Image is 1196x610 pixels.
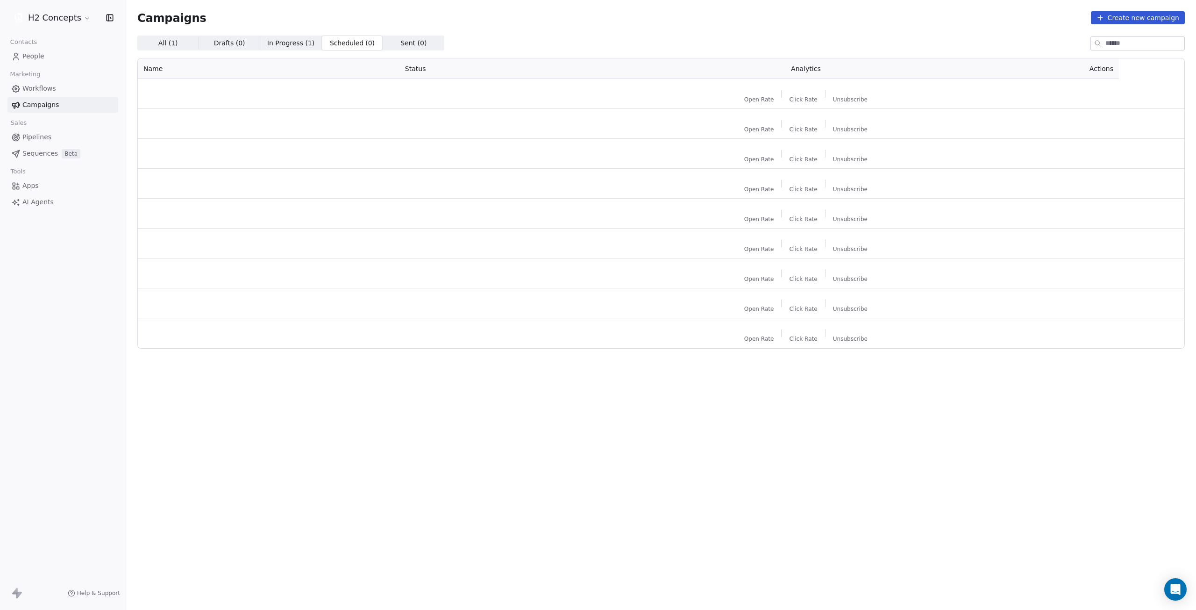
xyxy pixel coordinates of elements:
span: H2 Concepts [28,12,81,24]
span: Help & Support [77,589,120,597]
button: H2 Concepts [11,10,93,26]
img: logo_h2_portale.png [13,12,24,23]
span: Marketing [6,67,44,81]
a: SequencesBeta [7,146,118,161]
a: Pipelines [7,129,118,145]
span: Unsubscribe [833,156,868,163]
span: Unsubscribe [833,275,868,283]
span: Open Rate [744,156,774,163]
a: Apps [7,178,118,194]
a: People [7,49,118,64]
th: Status [399,58,638,79]
button: Create new campaign [1091,11,1185,24]
span: Click Rate [789,215,817,223]
span: Campaigns [22,100,59,110]
span: Unsubscribe [833,305,868,313]
span: Unsubscribe [833,186,868,193]
span: All ( 1 ) [158,38,178,48]
span: Click Rate [789,126,817,133]
th: Name [138,58,399,79]
span: Unsubscribe [833,126,868,133]
span: Apps [22,181,39,191]
span: Tools [7,165,29,179]
a: Help & Support [68,589,120,597]
span: Contacts [6,35,41,49]
span: Open Rate [744,126,774,133]
span: Open Rate [744,335,774,343]
span: Click Rate [789,186,817,193]
span: Unsubscribe [833,245,868,253]
span: Click Rate [789,96,817,103]
span: In Progress ( 1 ) [267,38,315,48]
th: Analytics [638,58,974,79]
span: Open Rate [744,245,774,253]
span: Unsubscribe [833,96,868,103]
span: Unsubscribe [833,215,868,223]
span: Workflows [22,84,56,93]
span: Unsubscribe [833,335,868,343]
span: Sequences [22,149,58,158]
span: Drafts ( 0 ) [214,38,245,48]
span: Open Rate [744,96,774,103]
span: Click Rate [789,335,817,343]
span: Beta [62,149,80,158]
span: AI Agents [22,197,54,207]
th: Actions [974,58,1119,79]
span: Click Rate [789,305,817,313]
span: Campaigns [137,11,206,24]
a: Workflows [7,81,118,96]
a: Campaigns [7,97,118,113]
span: Open Rate [744,305,774,313]
span: Click Rate [789,156,817,163]
span: Click Rate [789,275,817,283]
span: People [22,51,44,61]
span: Sales [7,116,31,130]
div: Open Intercom Messenger [1164,578,1187,601]
span: Pipelines [22,132,51,142]
span: Open Rate [744,275,774,283]
span: Sent ( 0 ) [400,38,427,48]
span: Open Rate [744,215,774,223]
a: AI Agents [7,194,118,210]
span: Click Rate [789,245,817,253]
span: Open Rate [744,186,774,193]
